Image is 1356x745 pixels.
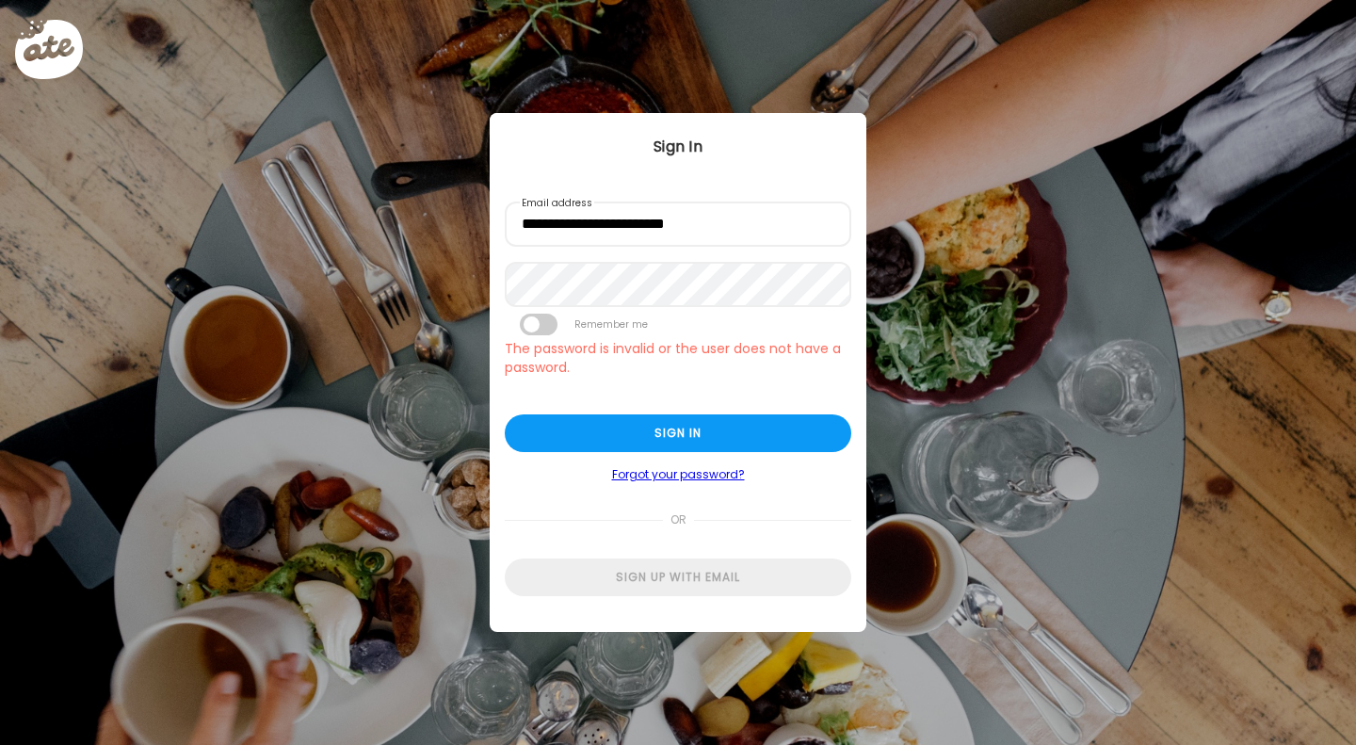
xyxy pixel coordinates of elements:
div: The password is invalid or the user does not have a password. [505,339,851,377]
div: Sign up with email [505,559,851,596]
label: Email address [520,196,594,211]
label: Remember me [573,314,650,335]
span: or [663,501,694,539]
a: Forgot your password? [505,467,851,482]
div: Sign in [505,414,851,452]
div: Sign In [490,136,866,158]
